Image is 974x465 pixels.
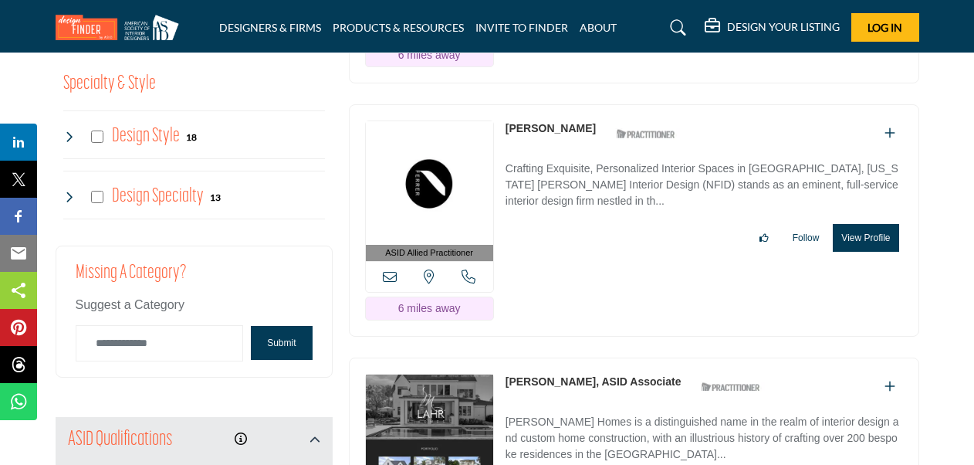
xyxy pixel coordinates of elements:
[63,70,156,99] button: Specialty & Style
[91,131,103,143] input: Select Design Style checkbox
[235,430,247,449] div: Click to view information
[235,433,247,446] a: Information about
[783,225,830,251] button: Follow
[366,121,493,245] img: Neliana Ferrer
[506,122,596,134] a: [PERSON_NAME]
[76,262,313,296] h2: Missing a Category?
[56,15,187,40] img: Site Logo
[475,21,568,34] a: INVITE TO FINDER
[610,124,680,144] img: ASID Qualified Practitioners Badge Icon
[580,21,617,34] a: ABOUT
[695,378,765,397] img: ASID Qualified Practitioners Badge Icon
[210,190,221,204] div: 13 Results For Design Specialty
[655,15,696,40] a: Search
[76,325,244,361] input: Category Name
[506,120,596,137] p: Neliana Ferrer
[398,302,461,314] span: 6 miles away
[333,21,464,34] a: PRODUCTS & RESOURCES
[727,20,840,34] h5: DESIGN YOUR LISTING
[91,191,103,203] input: Select Design Specialty checkbox
[68,426,172,454] h2: ASID Qualifications
[506,151,903,212] a: Crafting Exquisite, Personalized Interior Spaces in [GEOGRAPHIC_DATA], [US_STATE] [PERSON_NAME] I...
[251,326,312,360] button: Submit
[186,132,197,143] b: 18
[186,130,197,144] div: 18 Results For Design Style
[749,225,779,251] button: Like listing
[506,161,903,212] p: Crafting Exquisite, Personalized Interior Spaces in [GEOGRAPHIC_DATA], [US_STATE] [PERSON_NAME] I...
[112,123,180,150] h4: Design Style: Styles that range from contemporary to Victorian to meet any aesthetic vision.
[385,246,473,260] span: ASID Allied Practitioner
[219,21,321,34] a: DESIGNERS & FIRMS
[506,374,681,390] p: Erin Lahr, ASID Associate
[884,380,895,393] a: Add To List
[884,127,895,140] a: Add To List
[851,13,919,42] button: Log In
[867,21,902,34] span: Log In
[112,183,204,210] h4: Design Specialty: Sustainable, accessible, health-promoting, neurodiverse-friendly, age-in-place,...
[398,49,461,61] span: 6 miles away
[76,298,184,311] span: Suggest a Category
[833,224,898,252] button: View Profile
[366,121,493,261] a: ASID Allied Practitioner
[210,192,221,203] b: 13
[705,19,840,37] div: DESIGN YOUR LISTING
[506,375,681,388] a: [PERSON_NAME], ASID Associate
